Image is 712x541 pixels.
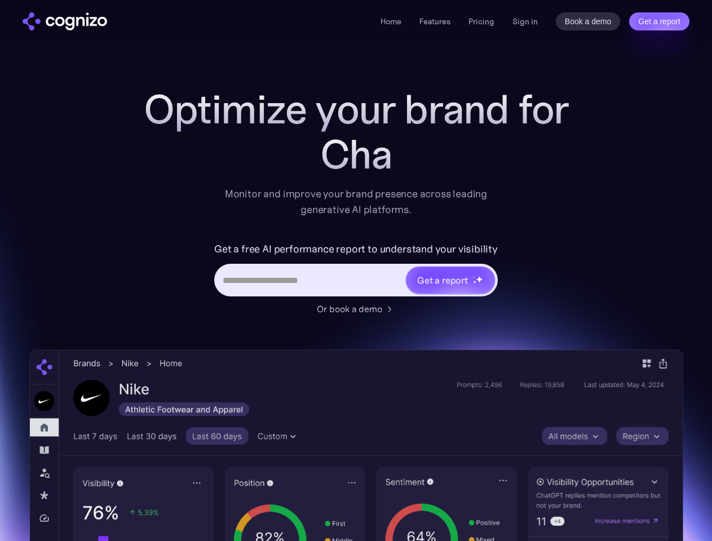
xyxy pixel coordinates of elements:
[417,273,468,287] div: Get a report
[214,240,498,258] label: Get a free AI performance report to understand your visibility
[131,87,582,132] h1: Optimize your brand for
[512,15,538,28] a: Sign in
[473,276,475,278] img: star
[317,302,396,316] a: Or book a demo
[473,280,477,284] img: star
[419,16,450,26] a: Features
[556,12,621,30] a: Book a demo
[131,132,582,177] div: Cha
[23,12,107,30] a: home
[23,12,107,30] img: cognizo logo
[468,16,494,26] a: Pricing
[476,276,483,283] img: star
[405,265,496,295] a: Get a reportstarstarstar
[381,16,401,26] a: Home
[629,12,689,30] a: Get a report
[218,186,495,218] div: Monitor and improve your brand presence across leading generative AI platforms.
[214,240,498,296] form: Hero URL Input Form
[317,302,382,316] div: Or book a demo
